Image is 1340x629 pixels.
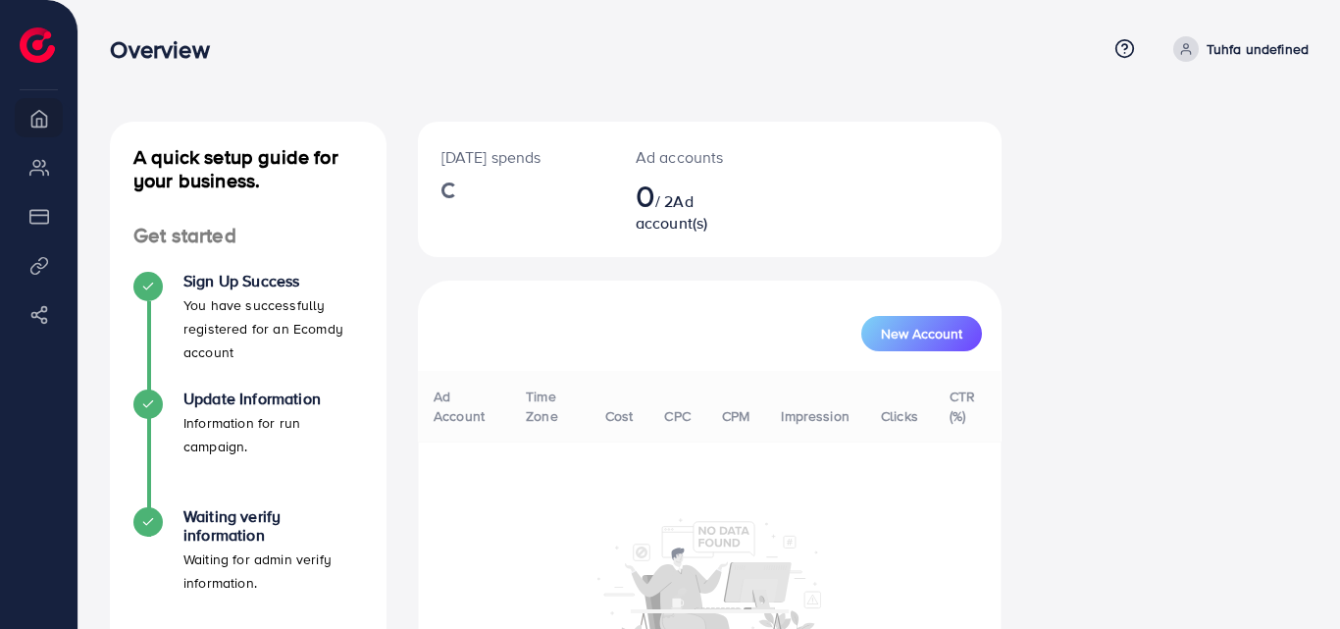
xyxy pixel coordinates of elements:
h4: Sign Up Success [183,272,363,290]
p: Tuhfa undefined [1207,37,1309,61]
p: Information for run campaign. [183,411,363,458]
button: New Account [861,316,982,351]
h4: A quick setup guide for your business. [110,145,387,192]
h2: / 2 [636,177,735,234]
h3: Overview [110,35,225,64]
p: Waiting for admin verify information. [183,548,363,595]
h4: Update Information [183,390,363,408]
p: You have successfully registered for an Ecomdy account [183,293,363,364]
img: logo [20,27,55,63]
span: Ad account(s) [636,190,708,234]
span: 0 [636,173,655,218]
li: Update Information [110,390,387,507]
h4: Get started [110,224,387,248]
li: Sign Up Success [110,272,387,390]
h4: Waiting verify information [183,507,363,545]
li: Waiting verify information [110,507,387,625]
p: Ad accounts [636,145,735,169]
p: [DATE] spends [441,145,589,169]
span: New Account [881,327,962,341]
a: Tuhfa undefined [1165,36,1309,62]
